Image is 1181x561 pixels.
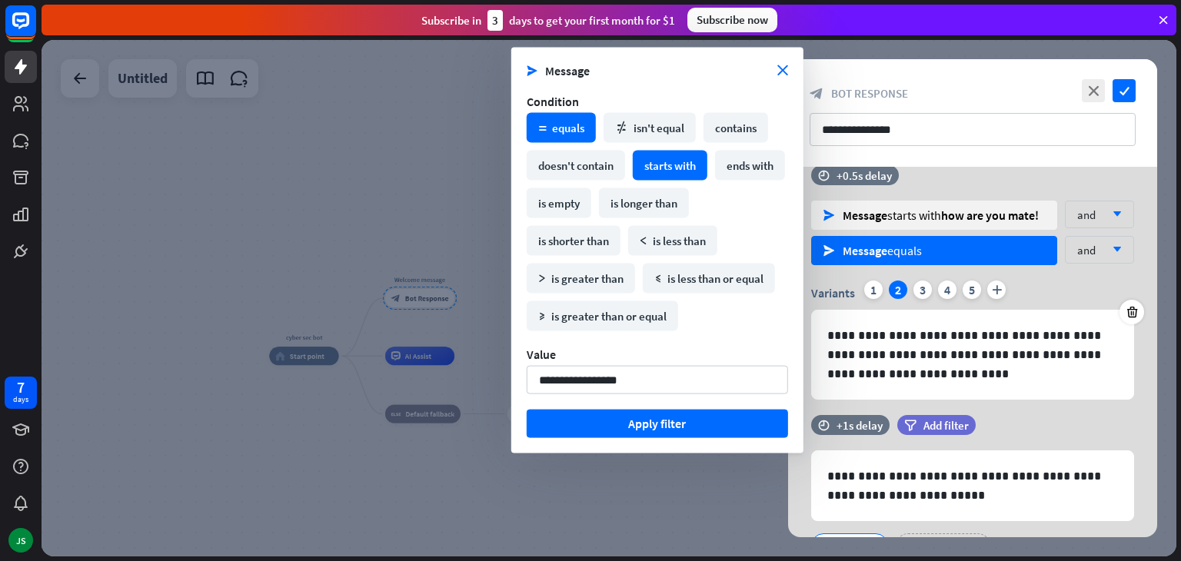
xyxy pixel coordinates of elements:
[1113,79,1136,102] i: check
[527,113,596,143] div: equals
[615,121,628,134] i: math_not_equal
[777,65,788,76] i: close
[640,237,647,244] i: math_less
[527,301,678,331] div: is greater than or equal
[538,312,546,320] i: math_greater_or_equal
[12,6,58,52] button: Open LiveChat chat widget
[527,226,620,256] div: is shorter than
[527,264,635,294] div: is greater than
[527,65,537,76] i: send
[818,420,830,430] i: time
[604,113,696,143] div: isn't equal
[527,151,625,181] div: doesn't contain
[538,274,546,282] i: math_greater
[913,280,932,299] div: 3
[938,280,956,299] div: 4
[837,168,892,183] div: +0.5s delay
[1082,79,1105,102] i: close
[704,113,768,143] div: contains
[904,420,917,431] i: filter
[823,245,835,257] i: send
[17,380,25,394] div: 7
[864,280,883,299] div: 1
[654,274,662,282] i: math_less_or_equal
[811,285,855,300] span: Variants
[527,410,788,438] button: Apply filter
[633,151,707,181] div: starts with
[818,170,830,181] i: time
[545,63,777,78] span: Message
[843,207,1039,223] div: starts with
[823,210,835,221] i: send
[1077,207,1096,222] span: and
[421,10,675,31] div: Subscribe in days to get your first month for $1
[941,207,1039,223] span: how are you mate!
[1105,210,1122,219] i: arrow_down
[13,394,28,405] div: days
[810,87,823,101] i: block_bot_response
[824,534,875,557] div: Button
[843,207,887,223] span: Message
[628,226,717,256] div: is less than
[599,188,689,218] div: is longer than
[715,151,785,181] div: ends with
[923,418,969,433] span: Add filter
[1105,245,1122,254] i: arrow_down
[889,280,907,299] div: 2
[831,86,908,101] span: Bot Response
[963,280,981,299] div: 5
[487,10,503,31] div: 3
[843,243,922,258] div: equals
[527,94,788,109] div: Condition
[687,8,777,32] div: Subscribe now
[896,533,990,558] div: + Add button
[538,124,547,131] i: math_equal
[1077,243,1096,257] span: and
[643,264,775,294] div: is less than or equal
[527,188,591,218] div: is empty
[8,528,33,553] div: JS
[527,347,788,362] div: Value
[5,377,37,409] a: 7 days
[837,418,883,433] div: +1s delay
[843,243,887,258] span: Message
[987,280,1006,299] i: plus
